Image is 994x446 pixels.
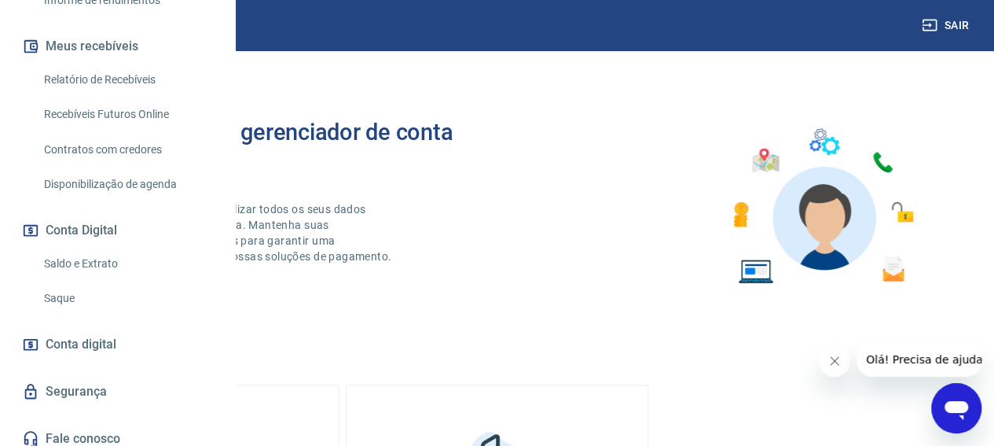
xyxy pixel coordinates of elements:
[46,334,116,356] span: Conta digital
[38,350,956,366] h5: O que deseja fazer hoje?
[19,327,216,362] a: Conta digital
[19,213,216,248] button: Conta Digital
[719,120,925,293] img: Imagem de um avatar masculino com diversos icones exemplificando as funcionalidades do gerenciado...
[19,374,216,409] a: Segurança
[38,282,216,315] a: Saque
[856,342,981,377] iframe: Mensagem da empresa
[38,64,216,96] a: Relatório de Recebíveis
[919,11,975,40] button: Sair
[38,134,216,166] a: Contratos com credores
[819,345,850,377] iframe: Fechar mensagem
[931,383,981,433] iframe: Botão para abrir a janela de mensagens
[38,248,216,280] a: Saldo e Extrato
[38,98,216,131] a: Recebíveis Futuros Online
[38,168,216,201] a: Disponibilização de agenda
[69,120,497,170] h2: Bem-vindo(a) ao gerenciador de conta Vindi
[9,11,132,24] span: Olá! Precisa de ajuda?
[19,29,216,64] button: Meus recebíveis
